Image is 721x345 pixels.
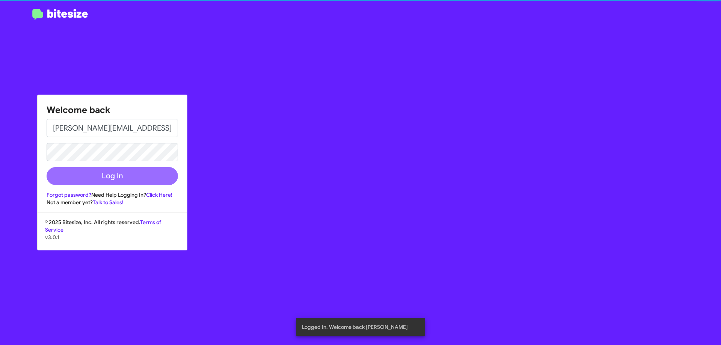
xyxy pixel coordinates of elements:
[302,323,408,331] span: Logged In. Welcome back [PERSON_NAME]
[47,119,178,137] input: Email address
[146,191,172,198] a: Click Here!
[47,199,178,206] div: Not a member yet?
[47,191,178,199] div: Need Help Logging In?
[47,191,91,198] a: Forgot password?
[45,234,179,241] p: v3.0.1
[93,199,124,206] a: Talk to Sales!
[38,218,187,250] div: © 2025 Bitesize, Inc. All rights reserved.
[47,167,178,185] button: Log In
[47,104,178,116] h1: Welcome back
